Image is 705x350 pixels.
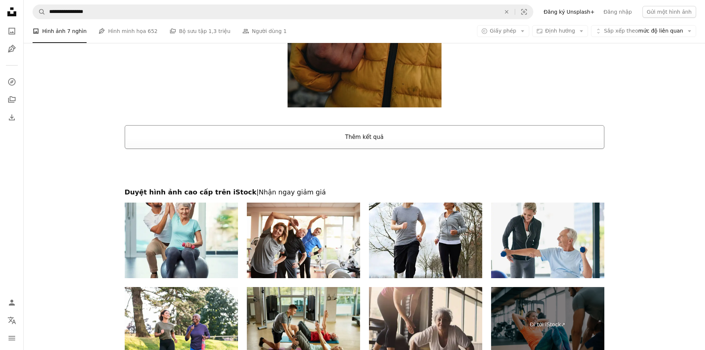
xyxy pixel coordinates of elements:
a: Đăng nhập / Đăng ký [4,295,19,310]
font: 652 [148,28,158,34]
font: Đăng nhập [604,9,632,15]
font: ↗ [561,321,565,327]
button: Định hướng [532,25,588,37]
font: | [256,188,259,196]
a: Hình ảnh [4,24,19,39]
font: Nhận ngay giảm giá [259,188,326,196]
a: Đăng nhập [599,6,637,18]
font: Giấy phép [490,28,516,34]
a: Khám phá [4,74,19,89]
font: Duyệt hình ảnh cao cấp trên iStock [125,188,256,196]
font: Đăng ký Unsplash+ [544,9,595,15]
a: Người dùng 1 [242,19,287,43]
button: Giấy phép [477,25,529,37]
a: Trang chủ — Unsplash [4,4,19,21]
font: Bộ sưu tập [179,28,207,34]
font: mức độ liên quan [638,28,684,34]
button: Gửi một hình ảnh [642,6,696,18]
button: Sắp xếp theomức độ liên quan [591,25,696,37]
button: Ngôn ngữ [4,313,19,328]
a: Bộ sưu tập 1,3 triệu [169,19,231,43]
form: Tìm kiếm hình ảnh trên toàn bộ trang web [33,4,533,19]
a: Đăng ký Unsplash+ [539,6,599,18]
font: Thêm kết quả [345,134,383,140]
font: Hình minh họa [108,28,146,34]
a: Lịch sử tải xuống [4,110,19,125]
font: 1 [283,28,287,34]
button: Tìm kiếm hình ảnh [515,5,533,19]
button: Thêm kết quả [125,125,604,149]
font: Đi tới iStock [530,321,561,327]
font: Gửi một hình ảnh [647,9,692,15]
img: Thể dục dụng cụ và thể hình phong cách sống Bài tập khởi động ở Barcelona. [247,203,360,278]
a: Bộ sưu tập [4,92,19,107]
font: Sắp xếp theo [604,28,638,34]
font: 1,3 triệu [208,28,230,34]
button: Để xóa [498,5,515,19]
font: Người dùng [252,28,282,34]
img: Cô ấy cam kết với việc rèn luyện sức khỏe của mình [125,203,238,278]
font: Định hướng [545,28,575,34]
a: Hình minh họa [4,41,19,56]
a: Hình minh họa 652 [98,19,158,43]
button: Tìm kiếm trên Unsplash [33,5,46,19]
img: Đường chạy bộ [369,203,482,278]
img: Cô ấy là một chuyên gia thân thiện. [491,203,604,278]
button: Thực đơn [4,331,19,346]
